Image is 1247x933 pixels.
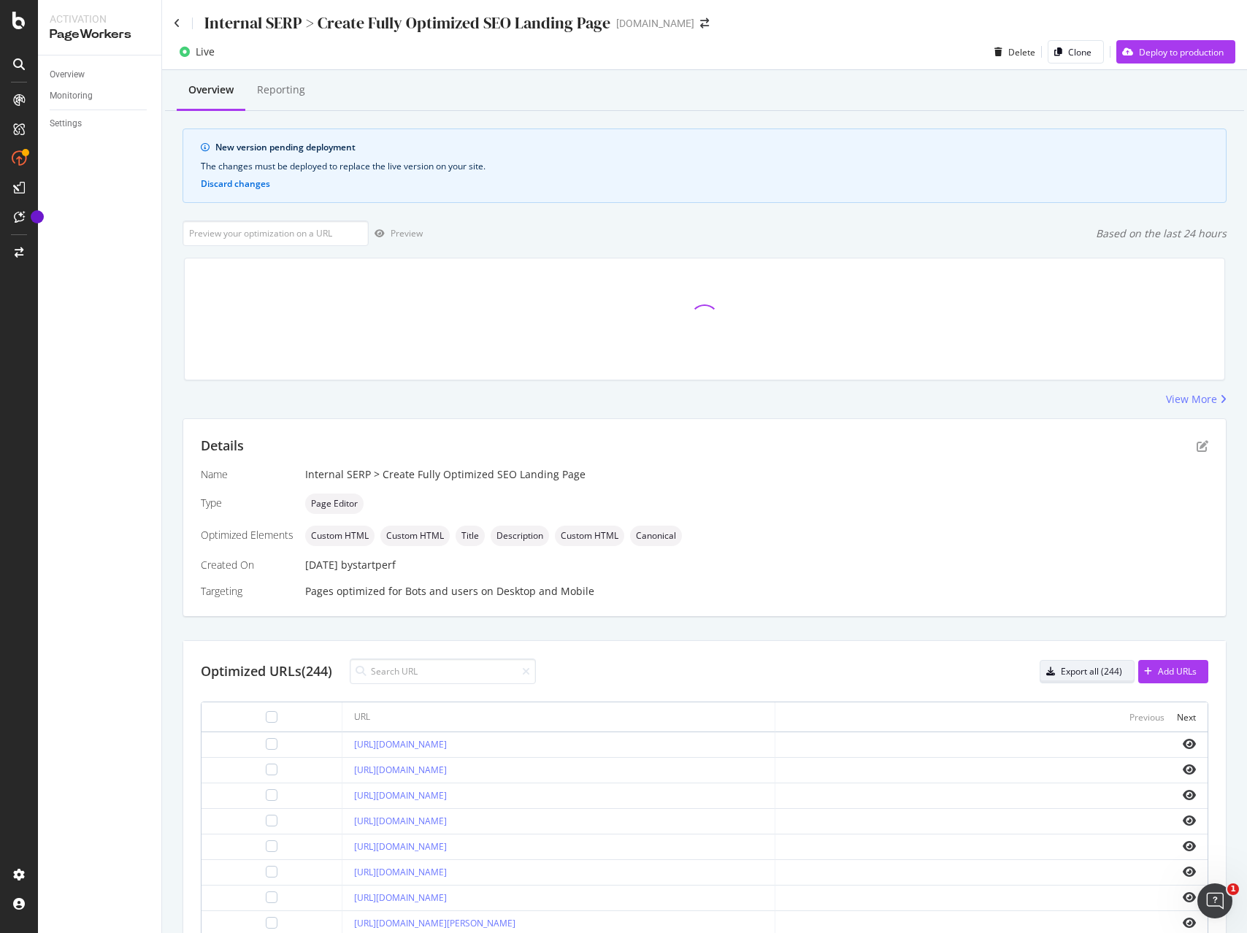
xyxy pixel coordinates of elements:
[305,558,1208,572] div: [DATE]
[1048,40,1104,64] button: Clone
[183,220,369,246] input: Preview your optimization on a URL
[311,531,369,540] span: Custom HTML
[305,584,1208,599] div: Pages optimized for on
[391,227,423,239] div: Preview
[496,531,543,540] span: Description
[174,18,180,28] a: Click to go back
[201,467,293,482] div: Name
[1129,708,1164,726] button: Previous
[405,584,478,599] div: Bots and users
[1177,708,1196,726] button: Next
[50,67,151,82] a: Overview
[1183,917,1196,929] i: eye
[496,584,594,599] div: Desktop and Mobile
[305,526,375,546] div: neutral label
[354,789,447,802] a: [URL][DOMAIN_NAME]
[354,866,447,878] a: [URL][DOMAIN_NAME]
[201,160,1208,173] div: The changes must be deployed to replace the live version on your site.
[350,659,536,684] input: Search URL
[630,526,682,546] div: neutral label
[1183,840,1196,852] i: eye
[50,67,85,82] div: Overview
[204,12,610,34] div: Internal SERP > Create Fully Optimized SEO Landing Page
[183,128,1227,203] div: info banner
[201,437,244,456] div: Details
[305,494,364,514] div: neutral label
[354,764,447,776] a: [URL][DOMAIN_NAME]
[1068,46,1091,58] div: Clone
[491,526,549,546] div: neutral label
[1139,46,1224,58] div: Deploy to production
[1158,665,1197,677] div: Add URLs
[201,496,293,510] div: Type
[1183,789,1196,801] i: eye
[386,531,444,540] span: Custom HTML
[201,584,293,599] div: Targeting
[1166,392,1217,407] div: View More
[369,222,423,245] button: Preview
[354,815,447,827] a: [URL][DOMAIN_NAME]
[1227,883,1239,895] span: 1
[1096,226,1227,241] div: Based on the last 24 hours
[1197,883,1232,918] iframe: Intercom live chat
[31,210,44,223] div: Tooltip anchor
[561,531,618,540] span: Custom HTML
[201,179,270,189] button: Discard changes
[215,141,1208,154] div: New version pending deployment
[196,45,215,59] div: Live
[1197,440,1208,452] div: pen-to-square
[1183,815,1196,826] i: eye
[305,467,1208,482] div: Internal SERP > Create Fully Optimized SEO Landing Page
[50,88,151,104] a: Monitoring
[616,16,694,31] div: [DOMAIN_NAME]
[257,82,305,97] div: Reporting
[354,840,447,853] a: [URL][DOMAIN_NAME]
[1061,665,1122,677] div: Export all (244)
[201,558,293,572] div: Created On
[380,526,450,546] div: neutral label
[1183,866,1196,878] i: eye
[354,710,370,723] div: URL
[1040,660,1135,683] button: Export all (244)
[700,18,709,28] div: arrow-right-arrow-left
[50,12,150,26] div: Activation
[50,26,150,43] div: PageWorkers
[636,531,676,540] span: Canonical
[201,662,332,681] div: Optimized URLs (244)
[1116,40,1235,64] button: Deploy to production
[341,558,396,572] div: by startperf
[1129,711,1164,723] div: Previous
[1183,764,1196,775] i: eye
[1183,738,1196,750] i: eye
[555,526,624,546] div: neutral label
[354,891,447,904] a: [URL][DOMAIN_NAME]
[1166,392,1227,407] a: View More
[50,88,93,104] div: Monitoring
[1138,660,1208,683] button: Add URLs
[1183,891,1196,903] i: eye
[354,917,515,929] a: [URL][DOMAIN_NAME][PERSON_NAME]
[354,738,447,750] a: [URL][DOMAIN_NAME]
[461,531,479,540] span: Title
[50,116,151,131] a: Settings
[188,82,234,97] div: Overview
[1008,46,1035,58] div: Delete
[456,526,485,546] div: neutral label
[50,116,82,131] div: Settings
[201,528,293,542] div: Optimized Elements
[311,499,358,508] span: Page Editor
[1177,711,1196,723] div: Next
[989,40,1035,64] button: Delete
